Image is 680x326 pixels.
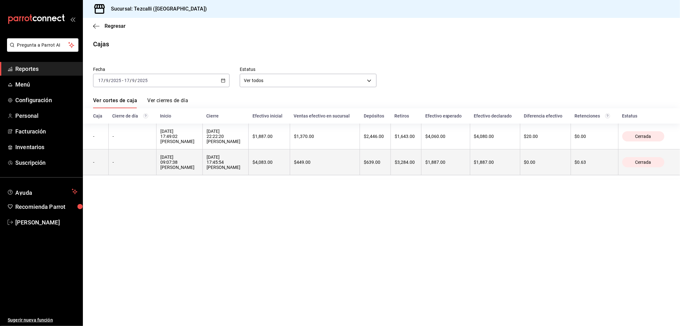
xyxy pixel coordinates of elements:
[160,155,199,170] div: [DATE] 09:07:38 [PERSON_NAME]
[15,80,77,89] span: Menú
[364,160,387,165] div: $639.00
[574,113,614,118] div: Retenciones
[524,134,567,139] div: $20.00
[15,111,77,120] span: Personal
[93,97,137,108] a: Ver cortes de caja
[15,96,77,104] span: Configuración
[93,134,105,139] div: -
[395,134,418,139] div: $1,643.00
[605,113,610,118] svg: Total de retenciones de propinas registradas
[425,113,466,118] div: Efectivo esperado
[425,134,466,139] div: $4,060.00
[135,78,137,83] span: /
[93,160,105,165] div: -
[143,113,148,118] svg: El número de cierre de día es consecutivo y consolida todos los cortes de caja previos en un únic...
[105,23,126,29] span: Regresar
[113,160,152,165] div: -
[425,160,466,165] div: $1,887.00
[524,113,567,118] div: Diferencia efectivo
[206,113,245,118] div: Cierre
[395,160,418,165] div: $3,284.00
[147,97,188,108] a: Ver cierres de día
[93,23,126,29] button: Regresar
[252,160,286,165] div: $4,083.00
[98,78,104,83] input: --
[474,134,516,139] div: $4,080.00
[111,78,121,83] input: ----
[575,160,614,165] div: $0.63
[252,134,286,139] div: $1,887.00
[160,129,199,144] div: [DATE] 17:49:02 [PERSON_NAME]
[252,113,286,118] div: Efectivo inicial
[15,218,77,227] span: [PERSON_NAME]
[240,67,376,72] label: Estatus
[364,113,387,118] div: Depósitos
[15,143,77,151] span: Inventarios
[633,160,654,165] span: Cerrada
[109,78,111,83] span: /
[160,113,199,118] div: Inicio
[122,78,123,83] span: -
[294,113,356,118] div: Ventas efectivo en sucursal
[240,74,376,87] div: Ver todos
[112,113,152,118] div: Cierre de día
[15,64,77,73] span: Reportes
[93,39,109,49] div: Cajas
[575,134,614,139] div: $0.00
[207,129,245,144] div: [DATE] 22:22:20 [PERSON_NAME]
[364,134,387,139] div: $2,446.00
[15,127,77,136] span: Facturación
[4,46,78,53] a: Pregunta a Parrot AI
[124,78,130,83] input: --
[524,160,567,165] div: $0.00
[294,134,356,139] div: $1,370.00
[207,155,245,170] div: [DATE] 17:45:54 [PERSON_NAME]
[474,160,516,165] div: $1,887.00
[113,134,152,139] div: -
[15,202,77,211] span: Recomienda Parrot
[104,78,106,83] span: /
[137,78,148,83] input: ----
[70,17,75,22] button: open_drawer_menu
[294,160,356,165] div: $449.00
[8,317,77,323] span: Sugerir nueva función
[7,38,78,52] button: Pregunta a Parrot AI
[15,188,69,195] span: Ayuda
[132,78,135,83] input: --
[622,113,670,118] div: Estatus
[93,113,105,118] div: Caja
[633,134,654,139] span: Cerrada
[106,5,207,13] h3: Sucursal: Tezcalli ([GEOGRAPHIC_DATA])
[15,158,77,167] span: Suscripción
[17,42,69,49] span: Pregunta a Parrot AI
[93,67,230,72] label: Fecha
[106,78,109,83] input: --
[93,97,188,108] div: navigation tabs
[130,78,132,83] span: /
[394,113,418,118] div: Retiros
[474,113,516,118] div: Efectivo declarado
